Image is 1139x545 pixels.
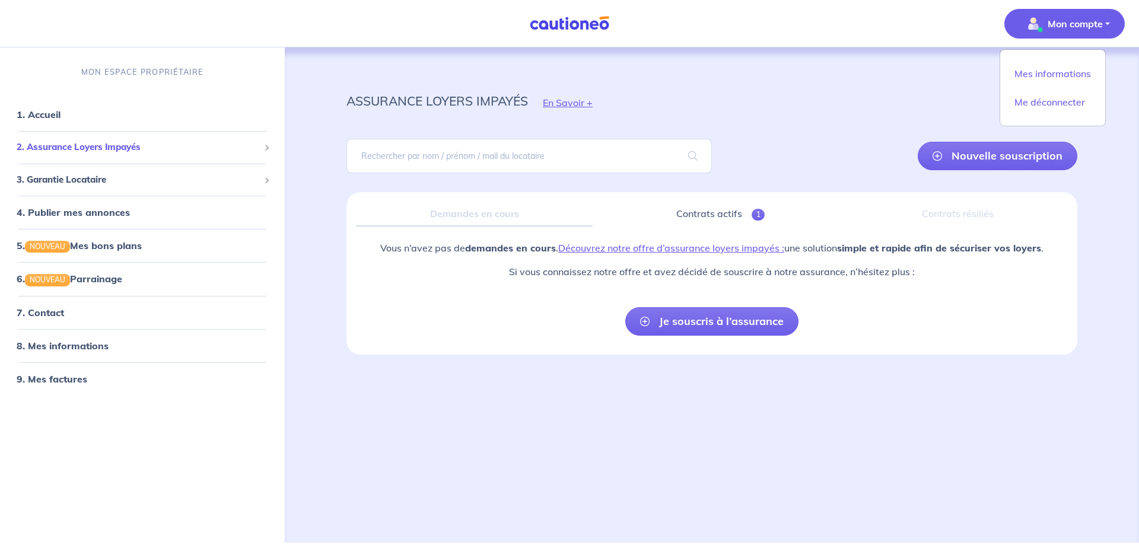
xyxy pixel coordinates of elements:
a: Me déconnecter [1005,93,1100,111]
div: illu_account_valid_menu.svgMon compte [1000,49,1106,126]
p: MON ESPACE PROPRIÉTAIRE [81,66,203,78]
button: illu_account_valid_menu.svgMon compte [1004,9,1125,39]
img: illu_account_valid_menu.svg [1024,14,1043,33]
strong: simple et rapide afin de sécuriser vos loyers [837,242,1041,254]
div: 5.NOUVEAUMes bons plans [5,234,280,257]
div: 9. Mes factures [5,366,280,390]
div: 6.NOUVEAUParrainage [5,267,280,291]
div: 8. Mes informations [5,333,280,357]
div: 7. Contact [5,300,280,324]
span: 3. Garantie Locataire [17,173,259,187]
p: Si vous connaissez notre offre et avez décidé de souscrire à notre assurance, n’hésitez plus : [380,264,1043,279]
div: 4. Publier mes annonces [5,200,280,224]
img: Cautioneo [525,16,614,31]
strong: demandes en cours [465,242,556,254]
input: Rechercher par nom / prénom / mail du locataire [346,139,712,173]
a: 4. Publier mes annonces [17,206,130,218]
a: 7. Contact [17,306,64,318]
a: 1. Accueil [17,109,61,120]
div: 2. Assurance Loyers Impayés [5,136,280,159]
span: search [674,139,712,173]
span: 1 [752,209,765,221]
button: En Savoir + [528,85,607,120]
a: Contrats actifs1 [602,202,839,227]
p: Mon compte [1048,17,1103,31]
a: Découvrez notre offre d’assurance loyers impayés : [558,242,784,254]
a: Je souscris à l’assurance [625,307,798,336]
a: 5.NOUVEAUMes bons plans [17,240,142,251]
div: 3. Garantie Locataire [5,168,280,192]
div: 1. Accueil [5,103,280,126]
p: Vous n’avez pas de . une solution . [380,241,1043,255]
a: Mes informations [1005,64,1100,83]
span: 2. Assurance Loyers Impayés [17,141,259,154]
p: assurance loyers impayés [346,90,528,111]
a: 6.NOUVEAUParrainage [17,273,122,285]
a: 9. Mes factures [17,372,87,384]
a: Nouvelle souscription [918,142,1077,170]
a: 8. Mes informations [17,339,109,351]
